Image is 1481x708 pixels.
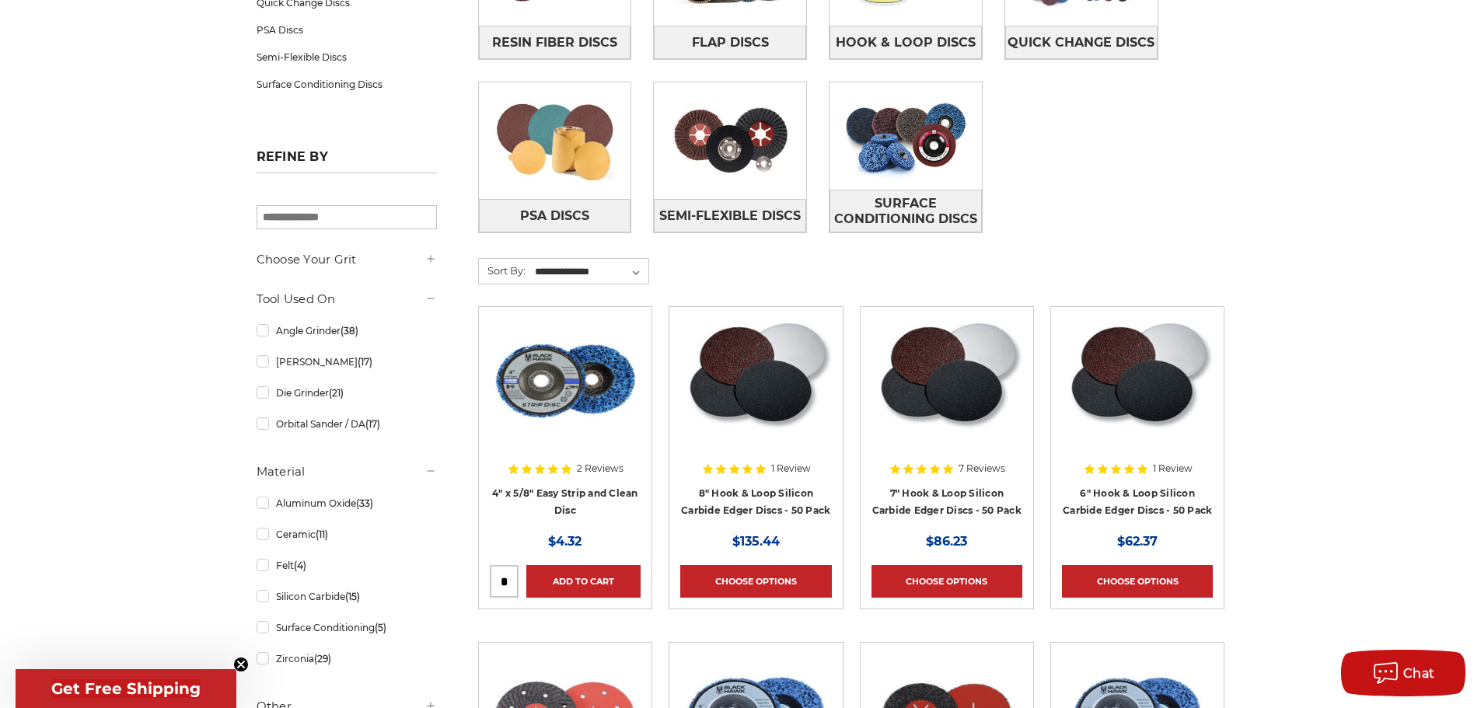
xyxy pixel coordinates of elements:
img: Semi-Flexible Discs [654,87,806,194]
a: Aluminum Oxide [257,490,437,517]
select: Sort By: [533,260,648,284]
span: Semi-Flexible Discs [659,203,801,229]
img: PSA Discs [479,87,631,194]
span: (29) [314,653,331,664]
a: Surface Conditioning [257,614,437,641]
span: Get Free Shipping [51,679,201,698]
span: $62.37 [1117,534,1158,549]
span: (17) [358,356,372,368]
label: Sort By: [479,259,526,282]
a: Ceramic [257,521,437,548]
a: Silicon Carbide 6" Hook & Loop Edger Discs [1062,318,1213,517]
img: Surface Conditioning Discs [830,82,982,190]
span: Chat [1403,666,1435,681]
a: Hook & Loop Discs [830,26,982,59]
img: Silicon Carbide 8" Hook & Loop Edger Discs [680,318,831,442]
span: PSA Discs [520,203,589,229]
span: Hook & Loop Discs [836,30,976,56]
span: (21) [329,387,344,399]
a: Angle Grinder [257,317,437,344]
span: $86.23 [926,534,967,549]
img: Silicon Carbide 6" Hook & Loop Edger Discs [1062,318,1213,442]
a: [PERSON_NAME] [257,348,437,375]
a: Choose Options [1062,565,1213,598]
a: Felt [257,552,437,579]
a: Semi-Flexible Discs [654,199,806,232]
a: Flap Discs [654,26,806,59]
a: Silicon Carbide 8" Hook & Loop Edger Discs [680,318,831,517]
div: Get Free ShippingClose teaser [16,669,236,708]
a: PSA Discs [257,16,437,44]
a: Surface Conditioning Discs [830,190,982,232]
a: Add to Cart [526,565,641,598]
a: Surface Conditioning Discs [257,71,437,98]
a: Die Grinder [257,379,437,406]
span: (4) [294,560,306,571]
button: Close teaser [233,657,249,672]
span: (38) [341,325,358,337]
h5: Tool Used On [257,290,437,309]
span: Resin Fiber Discs [492,30,617,56]
a: Resin Fiber Discs [479,26,631,59]
h5: Material [257,462,437,481]
span: (17) [365,418,380,430]
button: Chat [1341,650,1465,696]
h5: Choose Your Grit [257,250,437,269]
a: Orbital Sander / DA [257,410,437,438]
span: (33) [356,497,373,509]
a: Choose Options [680,565,831,598]
span: $135.44 [732,534,780,549]
span: Quick Change Discs [1008,30,1154,56]
span: Flap Discs [692,30,769,56]
span: (11) [316,528,328,540]
a: Semi-Flexible Discs [257,44,437,71]
a: Silicon Carbide [257,583,437,610]
a: Choose Options [871,565,1022,598]
a: 4" x 5/8" easy strip and clean discs [490,318,641,517]
span: $4.32 [548,534,582,549]
a: PSA Discs [479,199,631,232]
span: (15) [345,591,360,602]
a: Zirconia [257,645,437,672]
a: Silicon Carbide 7" Hook & Loop Edger Discs [871,318,1022,517]
span: Surface Conditioning Discs [830,190,981,232]
a: Quick Change Discs [1005,26,1158,59]
img: Silicon Carbide 7" Hook & Loop Edger Discs [871,318,1022,442]
span: (5) [375,622,386,633]
h5: Refine by [257,149,437,173]
img: 4" x 5/8" easy strip and clean discs [490,318,641,442]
